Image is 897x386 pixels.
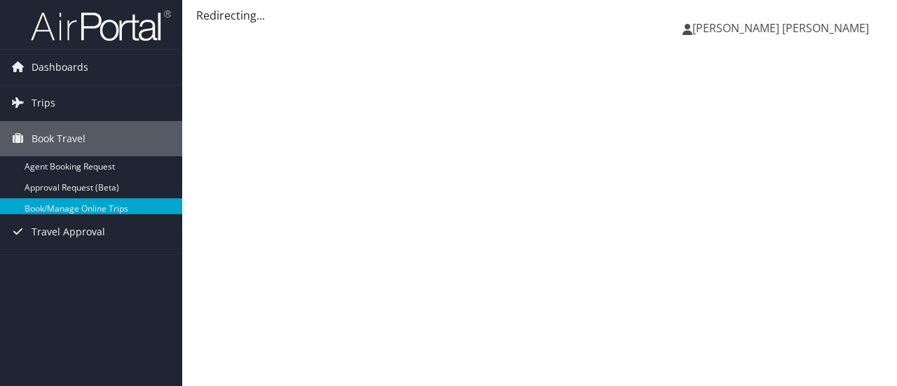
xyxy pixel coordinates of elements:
span: Trips [32,85,55,120]
span: Dashboards [32,50,88,85]
a: [PERSON_NAME] [PERSON_NAME] [683,7,883,49]
div: Redirecting... [196,7,883,24]
span: Travel Approval [32,214,105,249]
span: Book Travel [32,121,85,156]
span: [PERSON_NAME] [PERSON_NAME] [692,20,869,36]
img: airportal-logo.png [31,9,171,42]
